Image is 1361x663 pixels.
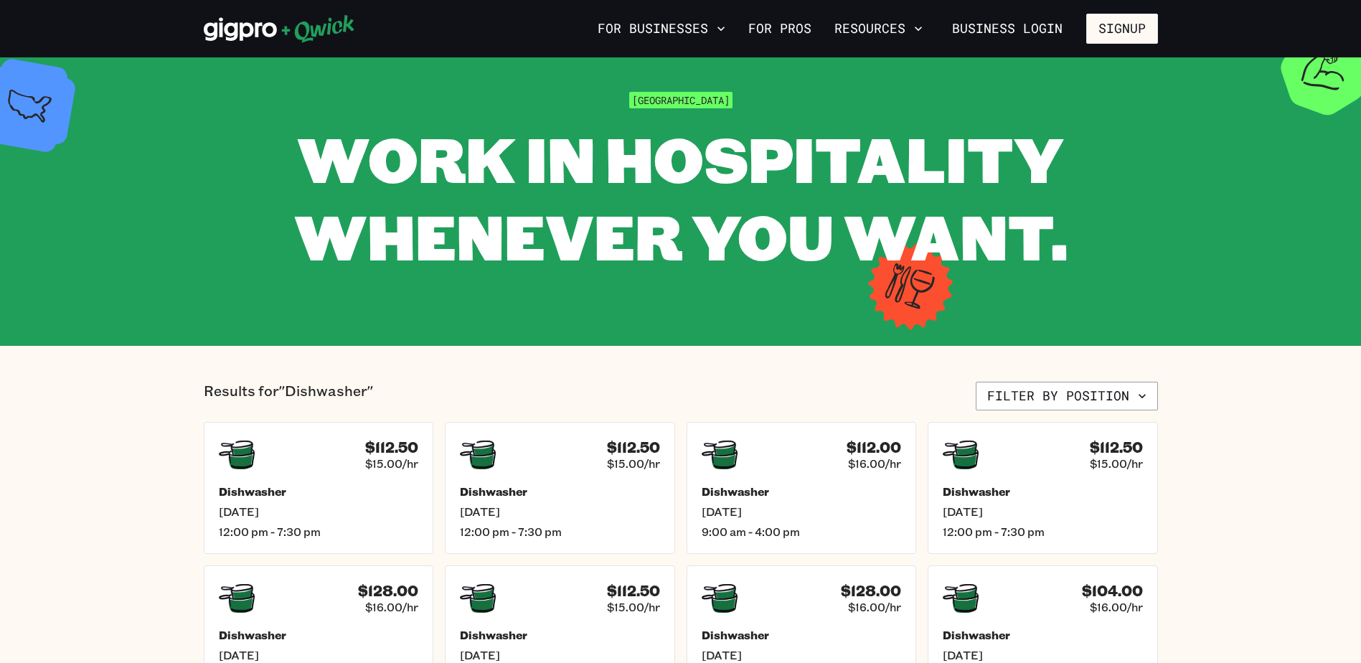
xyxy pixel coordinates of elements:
span: [DATE] [943,648,1143,662]
button: Signup [1086,14,1158,44]
h5: Dishwasher [460,484,660,499]
h5: Dishwasher [943,628,1143,642]
span: [DATE] [219,504,419,519]
p: Results for "Dishwasher" [204,382,373,410]
span: [DATE] [943,504,1143,519]
button: Resources [829,17,928,41]
h5: Dishwasher [219,628,419,642]
h5: Dishwasher [943,484,1143,499]
h4: $112.50 [365,438,418,456]
h5: Dishwasher [460,628,660,642]
span: $15.00/hr [365,456,418,471]
h5: Dishwasher [702,628,902,642]
a: $112.50$15.00/hrDishwasher[DATE]12:00 pm - 7:30 pm [204,422,434,554]
h4: $112.00 [847,438,901,456]
span: $15.00/hr [607,456,660,471]
span: $16.00/hr [1090,600,1143,614]
span: [GEOGRAPHIC_DATA] [629,92,733,108]
h4: $128.00 [841,582,901,600]
button: Filter by position [976,382,1158,410]
h5: Dishwasher [702,484,902,499]
h4: $112.50 [1090,438,1143,456]
span: 12:00 pm - 7:30 pm [219,525,419,539]
a: For Pros [743,17,817,41]
span: 12:00 pm - 7:30 pm [943,525,1143,539]
a: $112.50$15.00/hrDishwasher[DATE]12:00 pm - 7:30 pm [445,422,675,554]
span: $15.00/hr [607,600,660,614]
h4: $128.00 [358,582,418,600]
span: [DATE] [219,648,419,662]
h4: $112.50 [607,582,660,600]
span: [DATE] [460,504,660,519]
span: 9:00 am - 4:00 pm [702,525,902,539]
span: $16.00/hr [848,600,901,614]
a: Business Login [940,14,1075,44]
span: WORK IN HOSPITALITY WHENEVER YOU WANT. [294,117,1068,277]
span: $16.00/hr [365,600,418,614]
span: [DATE] [702,504,902,519]
button: For Businesses [592,17,731,41]
h5: Dishwasher [219,484,419,499]
h4: $104.00 [1082,582,1143,600]
span: $15.00/hr [1090,456,1143,471]
span: [DATE] [460,648,660,662]
span: 12:00 pm - 7:30 pm [460,525,660,539]
a: $112.00$16.00/hrDishwasher[DATE]9:00 am - 4:00 pm [687,422,917,554]
a: $112.50$15.00/hrDishwasher[DATE]12:00 pm - 7:30 pm [928,422,1158,554]
h4: $112.50 [607,438,660,456]
span: $16.00/hr [848,456,901,471]
span: [DATE] [702,648,902,662]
